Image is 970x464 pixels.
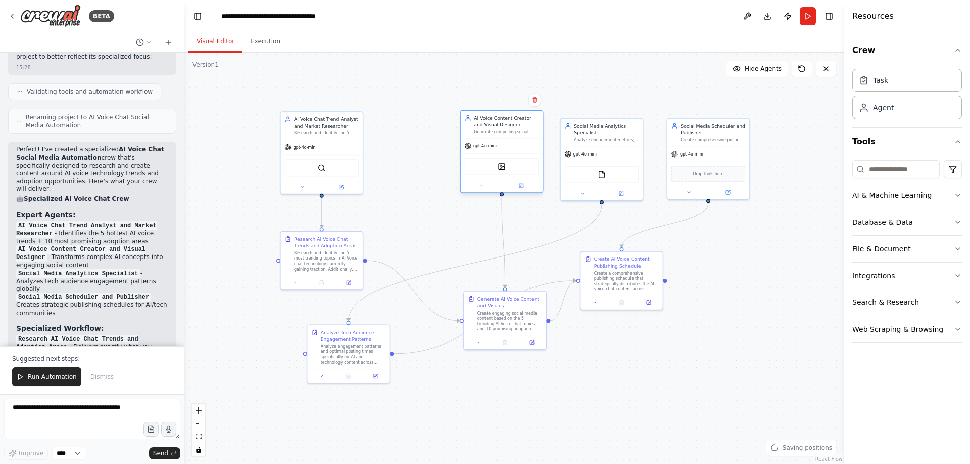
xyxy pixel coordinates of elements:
div: Social Media Analytics Specialist [574,123,639,136]
div: Agent [873,102,894,113]
button: Tools [852,128,962,156]
button: Delete node [528,93,541,107]
div: Generate compelling social media content based on AI voice chat trends and adoption opportunities... [474,129,539,135]
div: Research and identify the 5 most trending topics in AI Voice chat technology, plus discover the 1... [294,131,359,136]
li: - Creates strategic publishing schedules for AI/tech communities [16,293,168,317]
img: DallETool [498,163,506,171]
div: AI Voice Content Creator and Visual DesignerGenerate compelling social media content based on AI ... [460,111,544,194]
g: Edge from 2415ab57-241d-40ce-9c05-3ec070dbd206 to 01daec57-fa44-4df5-b4d0-10f38519330d [618,203,712,247]
button: Open in side panel [364,372,386,380]
button: No output available [334,372,363,380]
button: Hide Agents [726,61,788,77]
div: Analyze engagement patterns and optimal posting times specifically for AI and technology content ... [321,344,385,365]
span: Dismiss [90,373,114,381]
button: Open in side panel [322,183,360,191]
div: React Flow controls [192,404,205,456]
button: File & Document [852,236,962,262]
span: Drop tools here [693,171,724,177]
h2: 🤖 [16,195,168,203]
g: Edge from 23a927b7-2e3c-406f-b848-1c6b6e627140 to 28d2cc59-aa9f-48f6-a8af-1a5841013e45 [318,198,325,228]
button: Upload files [143,422,159,437]
button: Crew [852,36,962,65]
button: No output available [608,299,636,307]
button: Run Automation [12,367,81,386]
button: Improve [4,447,48,460]
div: Create AI Voice Content Publishing Schedule [594,256,659,269]
span: gpt-4o-mini [680,151,703,157]
span: gpt-4o-mini [573,151,597,157]
div: Create comprehensive posting schedules, format content for different {platforms}, and ensure cons... [681,137,745,143]
li: - Identifies the 5 hottest AI voice trends + 10 most promising adoption areas [16,222,168,246]
code: AI Voice Content Creator and Visual Designer [16,245,145,262]
div: Integrations [852,271,895,281]
span: gpt-4o-mini [473,143,497,149]
button: Hide left sidebar [190,9,205,23]
div: Search & Research [852,297,919,307]
button: No output available [491,339,519,347]
button: Switch to previous chat [132,36,156,48]
button: Visual Editor [188,31,243,53]
p: Now let me validate the crew and rename the project to better reflect its specialized focus: [16,45,168,61]
g: Edge from 3d00ec39-2c49-4ce4-bb29-c2b89b9378c8 to 01daec57-fa44-4df5-b4d0-10f38519330d [550,277,576,324]
button: Execution [243,31,288,53]
div: Research AI Voice Chat Trends and Adoption AreasResearch and identify the 5 most trending topics ... [280,231,363,290]
button: Open in side panel [520,339,543,347]
button: Web Scraping & Browsing [852,316,962,342]
div: Analyze Tech Audience Engagement PatternsAnalyze engagement patterns and optimal posting times sp... [307,324,390,383]
button: Open in side panel [337,279,360,287]
span: Validating tools and automation workflow [27,88,153,96]
button: Open in side panel [709,188,747,196]
nav: breadcrumb [221,11,335,21]
a: React Flow attribution [815,456,843,462]
div: Research AI Voice Chat Trends and Adoption Areas [294,236,359,249]
li: - Transforms complex AI concepts into engaging social content [16,245,168,270]
li: - Delivers exactly what you requested: [16,335,168,375]
div: Research and identify the 5 most trending topics in AI Voice chat technology currently gaining tr... [294,250,359,272]
div: Analyze engagement metrics, track performance across {platforms}, identify optimal posting times,... [574,137,639,143]
button: fit view [192,430,205,443]
div: Version 1 [192,61,219,69]
button: Open in side panel [602,190,640,198]
button: AI & Machine Learning [852,182,962,209]
li: - Analyzes tech audience engagement patterns globally [16,270,168,293]
p: Suggested next steps: [12,355,172,363]
span: Saving positions [783,444,832,452]
button: Search & Research [852,289,962,316]
img: FileReadTool [598,171,606,179]
g: Edge from 6d56eb4e-ada4-4c76-b558-0ca9a0f08993 to 3d00ec39-2c49-4ce4-bb29-c2b89b9378c8 [498,198,508,287]
button: Database & Data [852,209,962,235]
code: Social Media Scheduler and Publisher [16,293,151,302]
div: Social Media Analytics SpecialistAnalyze engagement metrics, track performance across {platforms}... [560,118,643,201]
g: Edge from 1c78dbe8-26b5-4b47-9c5f-89af917e10c2 to 01daec57-fa44-4df5-b4d0-10f38519330d [394,277,576,357]
img: Logo [20,5,81,27]
div: AI Voice Chat Trend Analyst and Market Researcher [294,116,359,129]
button: Integrations [852,263,962,289]
div: AI & Machine Learning [852,190,932,200]
button: zoom in [192,404,205,417]
div: File & Document [852,244,911,254]
div: Create a comprehensive publishing schedule that strategically distributes the AI voice chat conte... [594,271,659,292]
div: Analyze Tech Audience Engagement Patterns [321,329,385,342]
div: AI Voice Chat Trend Analyst and Market ResearcherResearch and identify the 5 most trending topics... [280,111,363,194]
strong: Specialized Workflow: [16,324,104,332]
div: Database & Data [852,217,913,227]
g: Edge from 28d2cc59-aa9f-48f6-a8af-1a5841013e45 to 3d00ec39-2c49-4ce4-bb29-c2b89b9378c8 [367,257,459,324]
button: Open in side panel [502,182,540,190]
div: Social Media Scheduler and Publisher [681,123,745,136]
div: Web Scraping & Browsing [852,324,943,334]
button: Open in side panel [637,299,660,307]
code: Social Media Analytics Specialist [16,269,140,278]
div: 15:28 [16,64,31,71]
button: No output available [308,279,336,287]
span: Renaming project to AI Voice Chat Social Media Automation [25,113,168,129]
strong: AI Voice Chat Social Media Automation [16,146,164,161]
g: Edge from ef10902c-ccc1-4e09-abb3-ad364d0b44d4 to 1c78dbe8-26b5-4b47-9c5f-89af917e10c2 [345,204,605,321]
button: Click to speak your automation idea [161,422,176,437]
div: Tools [852,156,962,351]
span: Send [153,449,168,457]
button: Send [149,447,180,459]
button: toggle interactivity [192,443,205,456]
div: AI Voice Content Creator and Visual Designer [474,115,539,128]
span: Run Automation [28,373,77,381]
img: SerperDevTool [318,164,326,172]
